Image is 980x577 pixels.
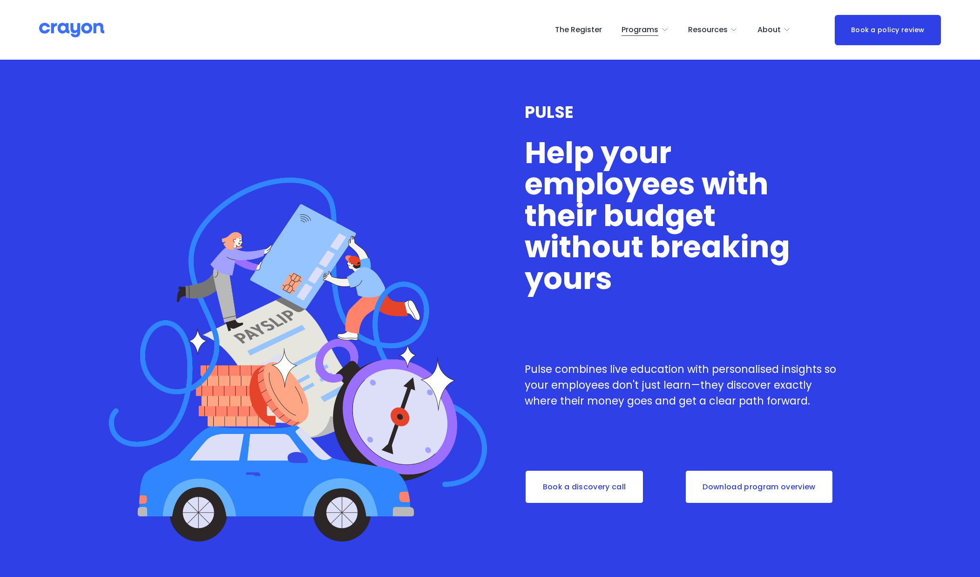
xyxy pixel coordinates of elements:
[757,23,781,37] span: About
[622,23,658,37] span: Programs
[525,362,840,409] p: Pulse combines live education with personalised insights so your employees don't just learn—they ...
[835,15,941,45] a: Book a policy review
[622,22,669,37] a: folder dropdown
[757,22,791,37] a: folder dropdown
[525,137,840,295] h1: Help your employees with their budget without breaking yours
[688,23,728,37] span: Resources
[688,22,738,37] a: folder dropdown
[525,103,840,122] h3: PULSE
[39,22,104,38] img: Crayon
[555,22,602,37] a: The Register
[685,470,834,504] a: Download program overview
[525,470,644,504] a: Book a discovery call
